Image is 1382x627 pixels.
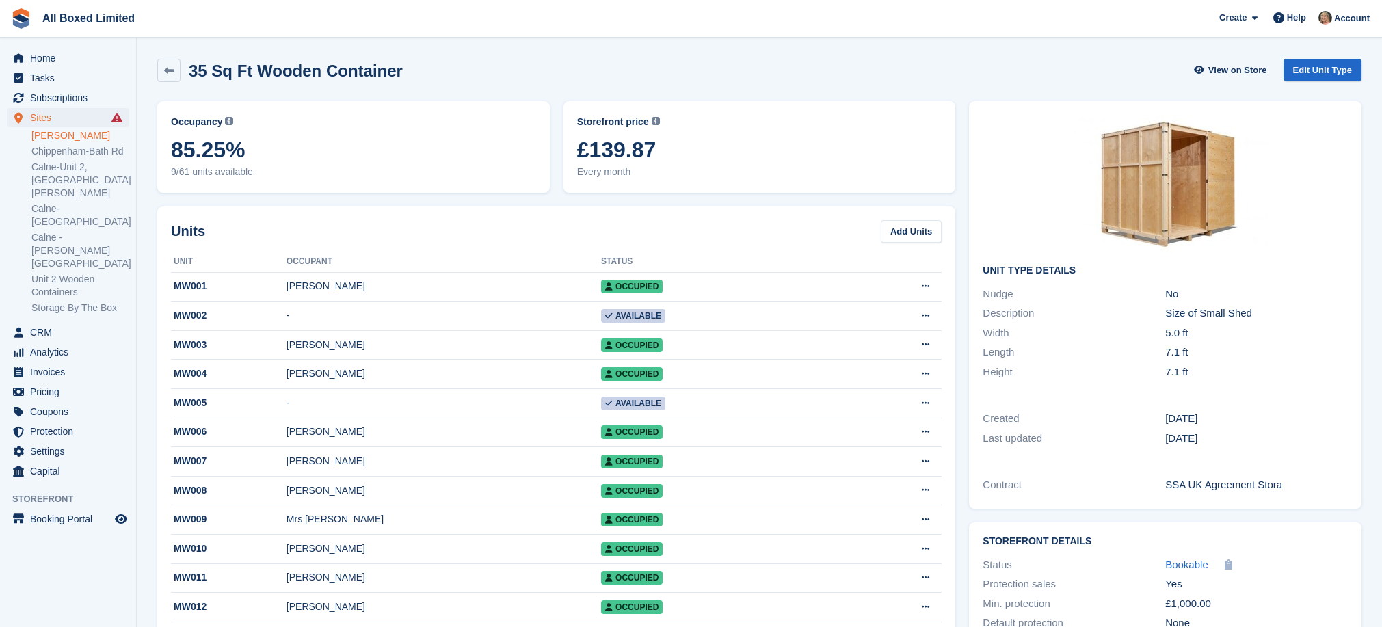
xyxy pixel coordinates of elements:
div: MW007 [171,454,287,468]
div: MW008 [171,483,287,498]
a: [PERSON_NAME] [31,129,129,142]
a: Calne-Unit 2, [GEOGRAPHIC_DATA][PERSON_NAME] [31,161,129,200]
img: wooden%20conatainer.jpg [1063,115,1268,254]
a: menu [7,422,129,441]
td: - [287,389,601,418]
div: MW010 [171,542,287,556]
a: Chippenham-Bath Rd [31,145,129,158]
a: menu [7,108,129,127]
a: menu [7,362,129,382]
div: [PERSON_NAME] [287,338,601,352]
div: Mrs [PERSON_NAME] [287,512,601,526]
span: Capital [30,462,112,481]
div: 7.1 ft [1165,364,1348,380]
span: Occupied [601,367,663,381]
div: MW001 [171,279,287,293]
div: [PERSON_NAME] [287,483,601,498]
a: menu [7,402,129,421]
span: Sites [30,108,112,127]
span: Protection [30,422,112,441]
a: View on Store [1193,59,1273,81]
div: No [1165,286,1348,302]
a: menu [7,323,129,342]
span: Occupied [601,425,663,439]
div: [PERSON_NAME] [287,600,601,614]
div: MW002 [171,308,287,323]
span: Available [601,397,665,410]
span: Occupied [601,484,663,498]
div: [DATE] [1165,411,1348,427]
div: Contract [983,477,1165,493]
span: Help [1287,11,1306,25]
span: Occupied [601,280,663,293]
th: Occupant [287,251,601,273]
h2: Storefront Details [983,536,1348,547]
span: Occupancy [171,115,222,129]
h2: Unit Type details [983,265,1348,276]
div: [PERSON_NAME] [287,570,601,585]
span: Booking Portal [30,509,112,529]
div: Description [983,306,1165,321]
a: menu [7,68,129,88]
div: SSA UK Agreement Stora [1165,477,1348,493]
span: Analytics [30,343,112,362]
span: Home [30,49,112,68]
div: Created [983,411,1165,427]
a: Calne-[GEOGRAPHIC_DATA] [31,202,129,228]
div: 7.1 ft [1165,345,1348,360]
a: Edit Unit Type [1284,59,1361,81]
div: Width [983,325,1165,341]
img: Sandie Mills [1318,11,1332,25]
span: Account [1334,12,1370,25]
div: MW006 [171,425,287,439]
img: icon-info-grey-7440780725fd019a000dd9b08b2336e03edf1995a4989e88bcd33f0948082b44.svg [652,117,660,125]
span: CRM [30,323,112,342]
a: Preview store [113,511,129,527]
a: menu [7,382,129,401]
span: View on Store [1208,64,1267,77]
a: menu [7,88,129,107]
a: menu [7,442,129,461]
div: MW003 [171,338,287,352]
span: Storefront [12,492,136,506]
img: icon-info-grey-7440780725fd019a000dd9b08b2336e03edf1995a4989e88bcd33f0948082b44.svg [225,117,233,125]
h2: Units [171,221,205,241]
div: MW011 [171,570,287,585]
span: £139.87 [577,137,942,162]
a: menu [7,49,129,68]
a: Add Units [881,220,942,243]
div: Yes [1165,576,1348,592]
span: Create [1219,11,1247,25]
span: Occupied [601,600,663,614]
span: Occupied [601,571,663,585]
div: [PERSON_NAME] [287,279,601,293]
div: Status [983,557,1165,573]
i: Smart entry sync failures have occurred [111,112,122,123]
span: Every month [577,165,942,179]
span: Available [601,309,665,323]
div: Length [983,345,1165,360]
a: menu [7,509,129,529]
a: Unit 2 Wooden Containers [31,273,129,299]
a: menu [7,462,129,481]
div: Last updated [983,431,1165,446]
th: Unit [171,251,287,273]
h2: 35 Sq Ft Wooden Container [189,62,403,80]
span: Invoices [30,362,112,382]
span: Pricing [30,382,112,401]
span: Occupied [601,542,663,556]
a: All Boxed Limited [37,7,140,29]
span: Storefront price [577,115,649,129]
a: Storage By The Box [31,302,129,315]
div: Size of Small Shed [1165,306,1348,321]
span: Settings [30,442,112,461]
a: Calne -[PERSON_NAME][GEOGRAPHIC_DATA] [31,231,129,270]
span: 85.25% [171,137,536,162]
span: Occupied [601,455,663,468]
div: 5.0 ft [1165,325,1348,341]
a: Bookable [1165,557,1208,573]
span: Coupons [30,402,112,421]
div: MW012 [171,600,287,614]
div: [PERSON_NAME] [287,454,601,468]
div: Nudge [983,286,1165,302]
